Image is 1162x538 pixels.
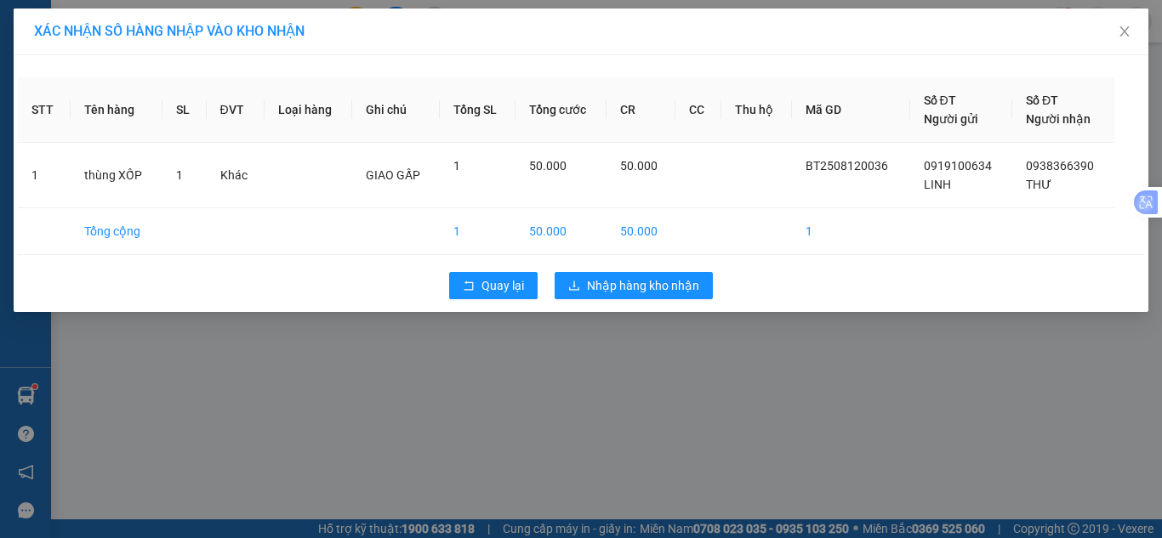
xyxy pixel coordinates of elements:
th: SL [162,77,207,143]
th: ĐVT [207,77,265,143]
td: 50.000 [515,208,606,255]
th: Ghi chú [352,77,440,143]
span: Người nhận [1026,112,1091,126]
th: CR [607,77,676,143]
span: THƯ [1026,178,1051,191]
span: Nhập hàng kho nhận [587,276,699,295]
span: GIAO GẤP [366,168,420,182]
td: 1 [18,143,71,208]
td: 1 [792,208,910,255]
span: Số ĐT [924,93,956,107]
button: downloadNhập hàng kho nhận [555,272,713,299]
button: rollbackQuay lại [449,272,538,299]
span: close [1118,25,1131,38]
td: Khác [207,143,265,208]
span: 0919100634 [924,159,992,173]
span: XÁC NHẬN SỐ HÀNG NHẬP VÀO KHO NHẬN [34,23,305,39]
span: Quay lại [481,276,524,295]
span: 1 [453,159,460,173]
th: Loại hàng [265,77,351,143]
td: 50.000 [607,208,676,255]
button: Close [1101,8,1148,56]
td: Tổng cộng [71,208,162,255]
td: thùng XỐP [71,143,162,208]
th: STT [18,77,71,143]
span: 0938366390 [1026,159,1094,173]
span: LINH [924,178,951,191]
th: CC [675,77,721,143]
span: 50.000 [529,159,567,173]
span: BT2508120036 [806,159,888,173]
span: 50.000 [620,159,658,173]
th: Tổng cước [515,77,606,143]
span: Người gửi [924,112,978,126]
th: Tổng SL [440,77,515,143]
span: Số ĐT [1026,93,1058,107]
th: Tên hàng [71,77,162,143]
span: download [568,280,580,293]
th: Mã GD [792,77,910,143]
span: rollback [463,280,475,293]
td: 1 [440,208,515,255]
th: Thu hộ [721,77,792,143]
span: 1 [176,168,183,182]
